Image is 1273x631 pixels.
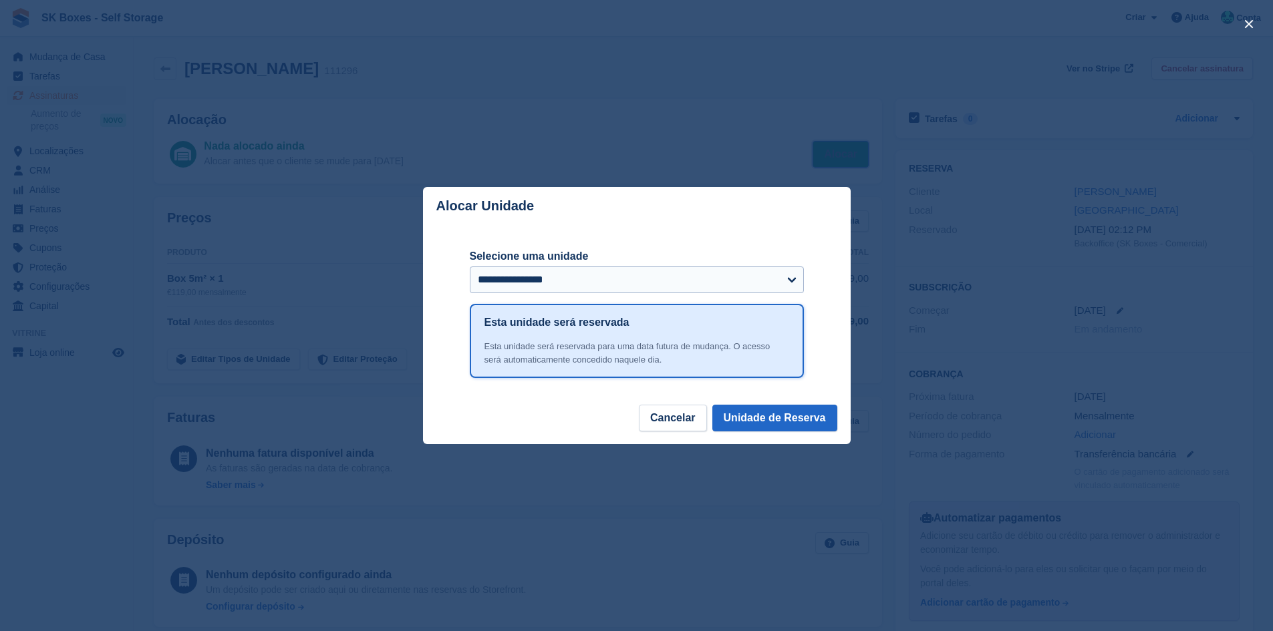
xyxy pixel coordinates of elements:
[639,405,707,431] button: Cancelar
[1238,13,1260,35] button: close
[484,340,789,366] div: Esta unidade será reservada para uma data futura de mudança. O acesso será automaticamente conced...
[470,248,804,264] label: Selecione uma unidade
[436,198,535,214] p: Alocar Unidade
[712,405,837,431] button: Unidade de Reserva
[484,314,629,331] h1: Esta unidade será reservada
